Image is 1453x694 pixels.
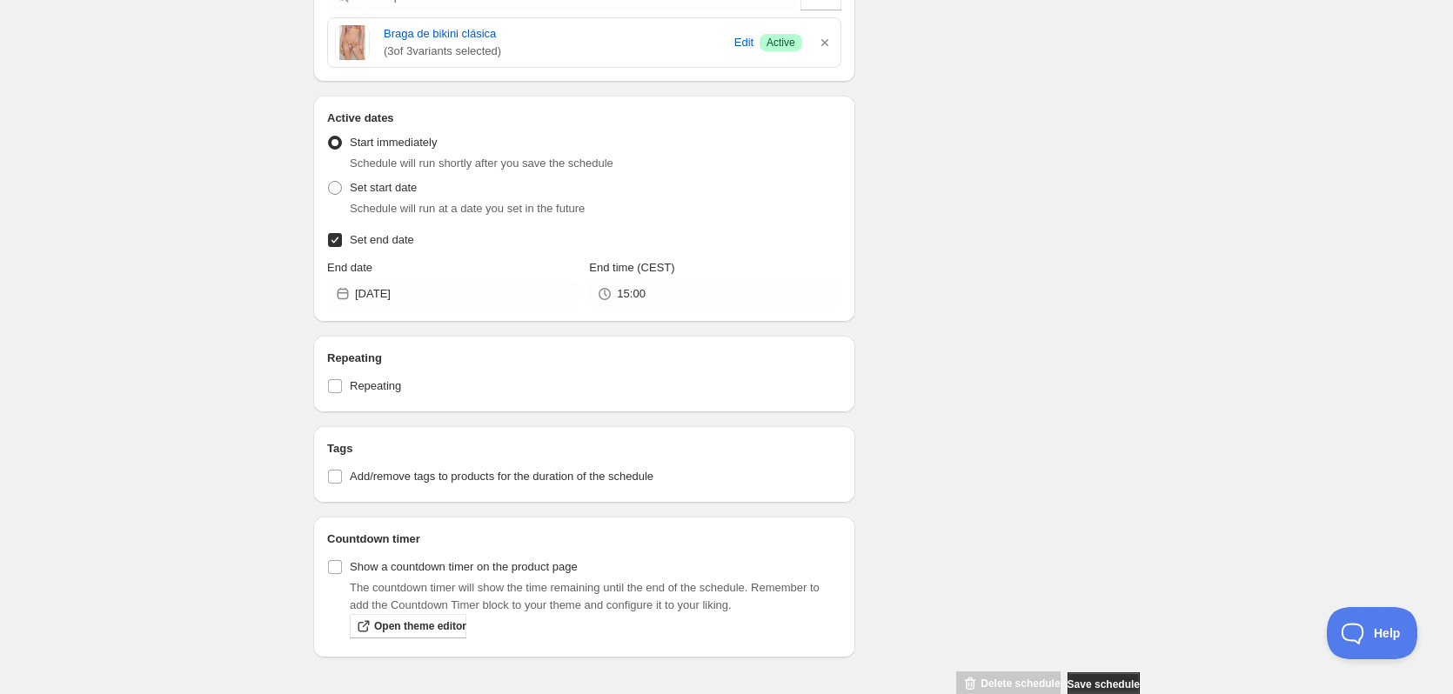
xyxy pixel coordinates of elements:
h2: Repeating [327,350,841,367]
span: End date [327,261,372,274]
span: Start immediately [350,136,437,149]
span: ( 3 of 3 variants selected) [384,43,728,60]
span: Set end date [350,233,414,246]
span: Schedule will run at a date you set in the future [350,202,585,215]
span: Active [767,36,795,50]
span: Add/remove tags to products for the duration of the schedule [350,470,653,483]
span: Save schedule [1068,677,1140,691]
button: Edit [732,29,756,57]
p: The countdown timer will show the time remaining until the end of the schedule. Remember to add t... [350,579,841,614]
span: Set start date [350,181,417,194]
span: End time (CEST) [589,261,674,274]
span: Show a countdown timer on the product page [350,560,578,573]
a: Open theme editor [350,614,466,638]
span: Open theme editor [374,619,466,633]
span: Schedule will run shortly after you save the schedule [350,157,613,170]
h2: Tags [327,440,841,457]
iframe: Toggle Customer Support [1327,607,1418,659]
span: Edit [734,34,753,51]
h2: Countdown timer [327,531,841,548]
h2: Active dates [327,110,841,127]
a: Braga de bikini clásica [384,25,728,43]
span: Repeating [350,379,401,392]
